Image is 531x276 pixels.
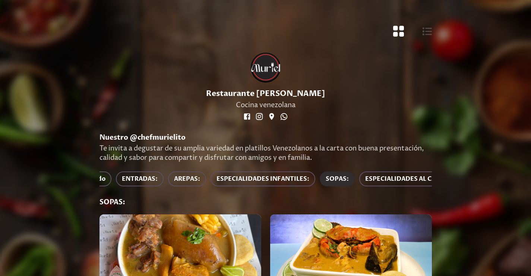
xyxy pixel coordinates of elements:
button: ESPECIALIDADES INFANTILES: [211,171,315,186]
button: ESPECIALIDADES AL CARBÓN: [359,171,462,186]
font: Restaurante [PERSON_NAME] [206,89,325,99]
font: Nuestro @chefmurielito [99,133,186,142]
font: Te invita a degustar de su amplia variedad en platillos Venezolanos a la carta con buena presenta... [99,144,424,162]
button: Botón de vista de lista [421,24,433,38]
font: ESPECIALIDADES AL CARBÓN: [365,175,456,183]
button: AREPAS: [168,171,206,186]
font: AREPAS: [174,175,200,183]
font: SOPAS: [326,175,349,183]
font: ENTRADAS: [122,175,158,183]
a: enlace social-FACEBOOK [242,111,252,122]
button: SOPAS: [320,171,355,186]
a: enlace social-WHATSAPP [279,111,289,122]
a: enlace social-GOOGLE_LOCATION [266,111,277,122]
a: enlace social-INSTAGRAM [254,111,265,122]
font: ESPECIALIDADES INFANTILES: [216,175,309,183]
font: Cocina venezolana [236,100,295,110]
font: SOPAS: [99,198,125,207]
button: Botón de vista de cuadrícula [391,24,406,38]
button: ENTRADAS: [116,171,164,186]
